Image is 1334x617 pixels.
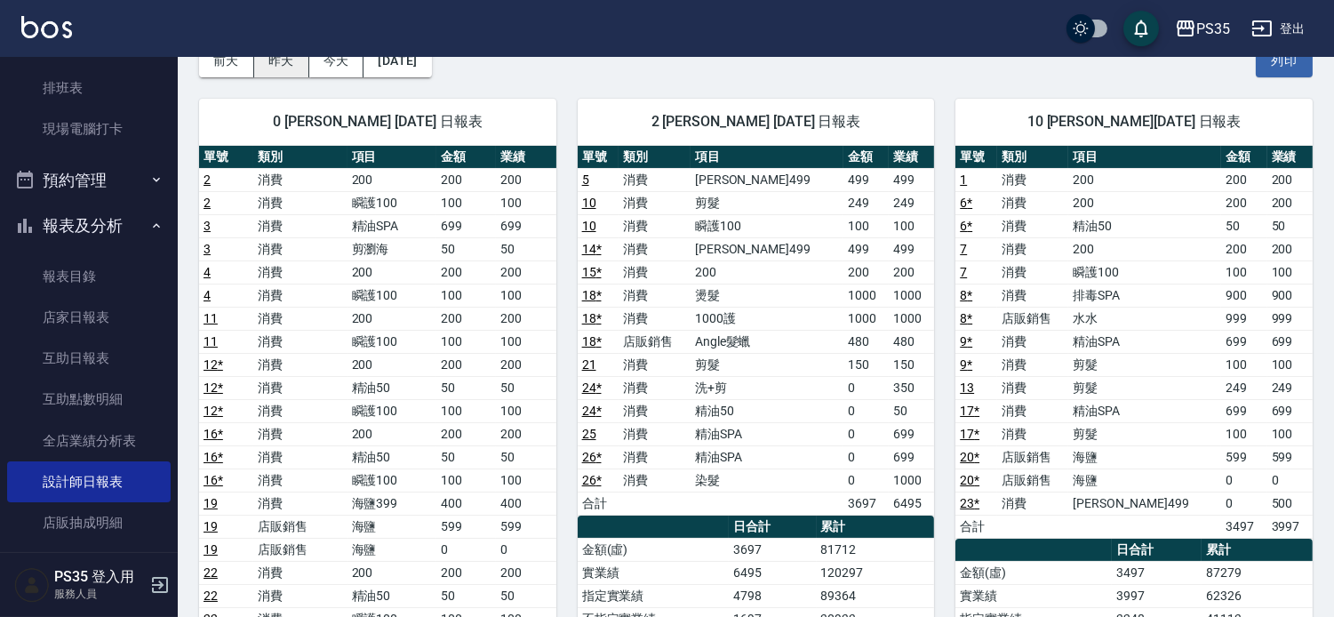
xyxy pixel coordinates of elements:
[253,422,347,445] td: 消費
[729,516,816,539] th: 日合計
[843,168,889,191] td: 499
[843,146,889,169] th: 金額
[691,469,843,492] td: 染髮
[204,288,211,302] a: 4
[889,399,934,422] td: 50
[843,307,889,330] td: 1000
[1267,330,1313,353] td: 699
[204,565,218,580] a: 22
[1123,11,1159,46] button: save
[843,492,889,515] td: 3697
[347,237,437,260] td: 剪瀏海
[889,469,934,492] td: 1000
[578,584,730,607] td: 指定實業績
[997,469,1069,492] td: 店販銷售
[729,538,816,561] td: 3697
[997,284,1069,307] td: 消費
[204,242,211,256] a: 3
[889,260,934,284] td: 200
[7,203,171,249] button: 報表及分析
[254,44,309,77] button: 昨天
[204,496,218,510] a: 19
[619,307,691,330] td: 消費
[1068,330,1221,353] td: 精油SPA
[1202,539,1313,562] th: 累計
[496,284,555,307] td: 100
[347,214,437,237] td: 精油SPA
[347,284,437,307] td: 瞬護100
[997,307,1069,330] td: 店販銷售
[496,561,555,584] td: 200
[1267,376,1313,399] td: 249
[253,445,347,469] td: 消費
[729,561,816,584] td: 6495
[1068,260,1221,284] td: 瞬護100
[1068,399,1221,422] td: 精油SPA
[204,542,218,557] a: 19
[817,584,935,607] td: 89364
[889,214,934,237] td: 100
[1112,561,1202,584] td: 3497
[955,584,1112,607] td: 實業績
[960,172,967,187] a: 1
[253,353,347,376] td: 消費
[1267,237,1313,260] td: 200
[1068,284,1221,307] td: 排毒SPA
[7,502,171,543] a: 店販抽成明細
[619,399,691,422] td: 消費
[960,265,967,279] a: 7
[619,422,691,445] td: 消費
[253,561,347,584] td: 消費
[496,191,555,214] td: 100
[889,191,934,214] td: 249
[1221,330,1266,353] td: 699
[1068,445,1221,469] td: 海鹽
[309,44,364,77] button: 今天
[1267,515,1313,538] td: 3997
[1221,191,1266,214] td: 200
[7,461,171,502] a: 設計師日報表
[496,469,555,492] td: 100
[582,219,596,233] a: 10
[253,191,347,214] td: 消費
[204,265,211,279] a: 4
[1221,146,1266,169] th: 金額
[955,515,996,538] td: 合計
[843,284,889,307] td: 1000
[347,399,437,422] td: 瞬護100
[997,146,1069,169] th: 類別
[496,330,555,353] td: 100
[1267,445,1313,469] td: 599
[1196,18,1230,40] div: PS35
[496,492,555,515] td: 400
[253,307,347,330] td: 消費
[1267,469,1313,492] td: 0
[889,284,934,307] td: 1000
[691,146,843,169] th: 項目
[1244,12,1313,45] button: 登出
[436,561,496,584] td: 200
[619,146,691,169] th: 類別
[1068,469,1221,492] td: 海鹽
[619,214,691,237] td: 消費
[496,237,555,260] td: 50
[843,191,889,214] td: 249
[817,561,935,584] td: 120297
[54,586,145,602] p: 服務人員
[1221,376,1266,399] td: 249
[1068,353,1221,376] td: 剪髮
[960,242,967,256] a: 7
[7,108,171,149] a: 現場電腦打卡
[1267,168,1313,191] td: 200
[436,584,496,607] td: 50
[347,469,437,492] td: 瞬護100
[204,334,218,349] a: 11
[496,168,555,191] td: 200
[199,44,254,77] button: 前天
[7,297,171,338] a: 店家日報表
[1267,191,1313,214] td: 200
[496,376,555,399] td: 50
[843,330,889,353] td: 480
[997,353,1069,376] td: 消費
[253,146,347,169] th: 類別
